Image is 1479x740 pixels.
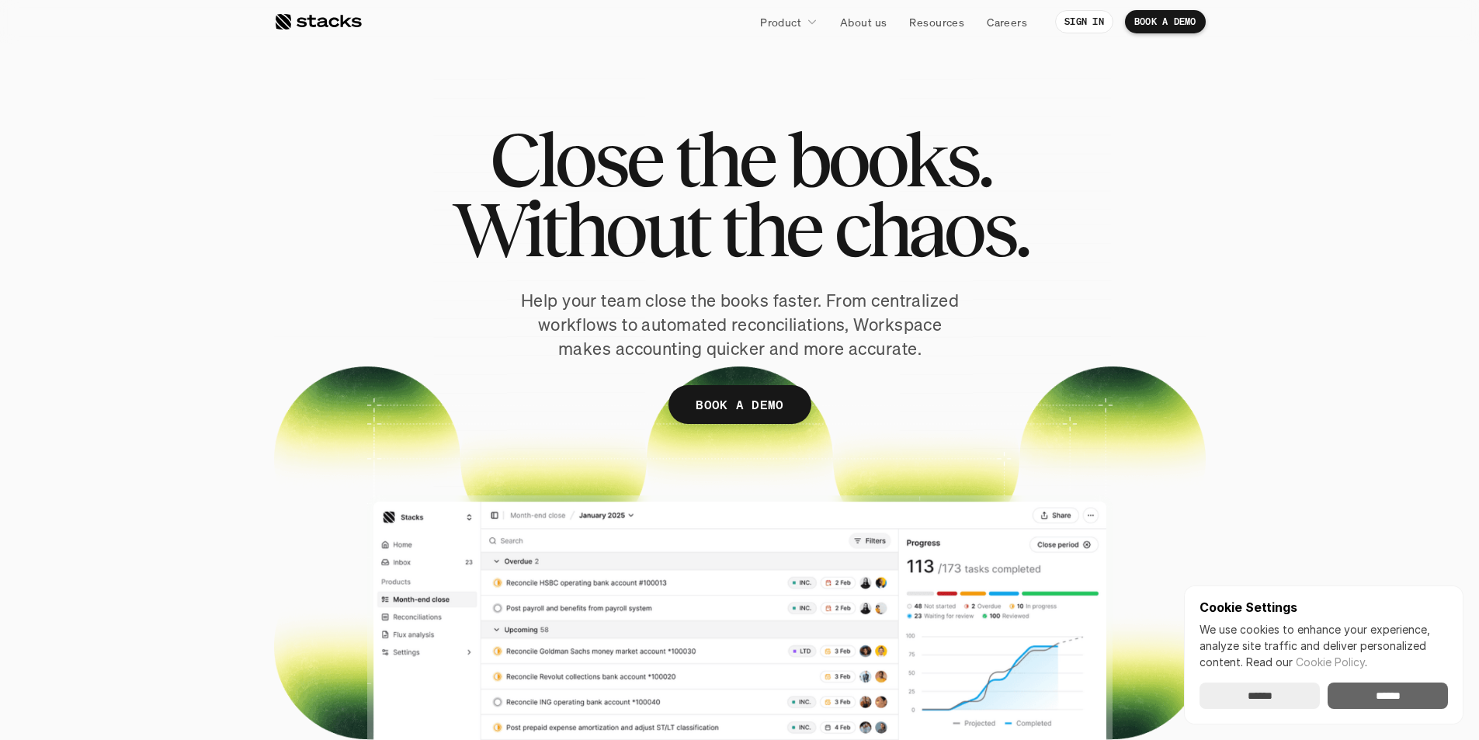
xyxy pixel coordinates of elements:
[1200,601,1448,613] p: Cookie Settings
[1246,655,1367,669] span: Read our .
[840,14,887,30] p: About us
[668,385,811,424] a: BOOK A DEMO
[489,124,661,194] span: Close
[1055,10,1113,33] a: SIGN IN
[1200,621,1448,670] p: We use cookies to enhance your experience, analyze site traffic and deliver personalized content.
[721,194,821,264] span: the
[1125,10,1206,33] a: BOOK A DEMO
[1064,16,1104,27] p: SIGN IN
[515,289,965,360] p: Help your team close the books faster. From centralized workflows to automated reconciliations, W...
[834,194,1028,264] span: chaos.
[831,8,896,36] a: About us
[183,296,252,307] a: Privacy Policy
[1296,655,1365,669] a: Cookie Policy
[909,14,964,30] p: Resources
[977,8,1036,36] a: Careers
[900,8,974,36] a: Resources
[674,124,773,194] span: the
[786,124,990,194] span: books.
[696,394,784,416] p: BOOK A DEMO
[987,14,1027,30] p: Careers
[452,194,708,264] span: Without
[1134,16,1196,27] p: BOOK A DEMO
[760,14,801,30] p: Product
